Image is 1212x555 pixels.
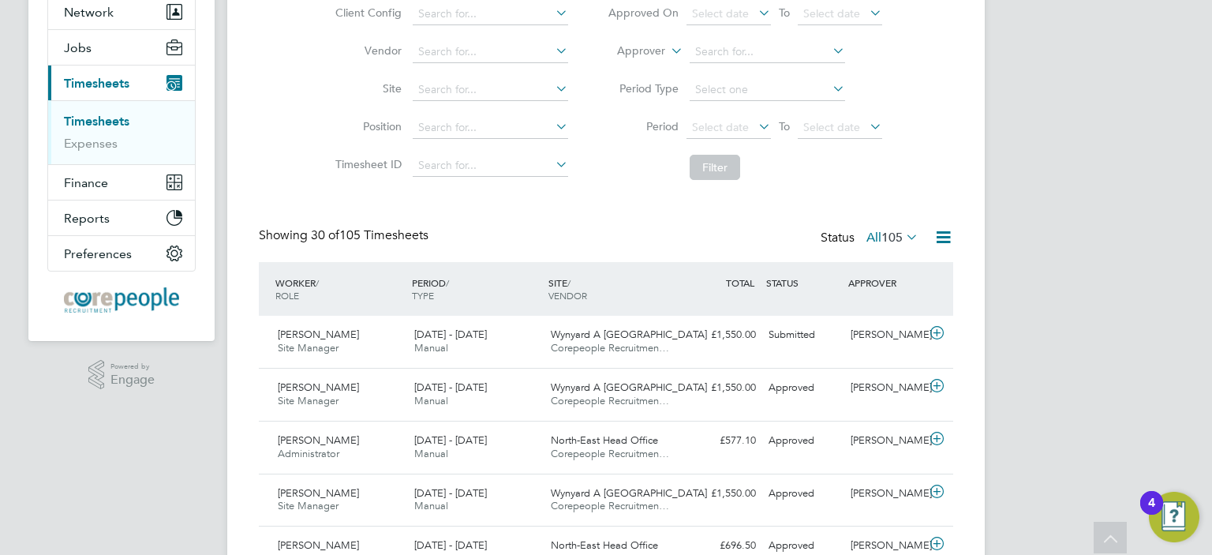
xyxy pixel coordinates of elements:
[48,165,195,200] button: Finance
[567,276,570,289] span: /
[803,6,860,21] span: Select date
[48,201,195,235] button: Reports
[278,447,339,460] span: Administrator
[680,375,762,401] div: £1,550.00
[690,155,740,180] button: Filter
[331,119,402,133] label: Position
[551,328,707,341] span: Wynyard A [GEOGRAPHIC_DATA]
[48,100,195,164] div: Timesheets
[844,375,926,401] div: [PERSON_NAME]
[551,341,669,354] span: Corepeople Recruitmen…
[413,117,568,139] input: Search for...
[413,3,568,25] input: Search for...
[64,5,114,20] span: Network
[762,268,844,297] div: STATUS
[414,394,448,407] span: Manual
[414,433,487,447] span: [DATE] - [DATE]
[690,79,845,101] input: Select one
[551,447,669,460] span: Corepeople Recruitmen…
[412,289,434,302] span: TYPE
[278,328,359,341] span: [PERSON_NAME]
[881,230,903,246] span: 105
[331,157,402,171] label: Timesheet ID
[762,481,844,507] div: Approved
[48,236,195,271] button: Preferences
[690,41,845,63] input: Search for...
[692,120,749,134] span: Select date
[88,360,155,390] a: Powered byEngage
[64,76,129,91] span: Timesheets
[762,322,844,348] div: Submitted
[551,486,707,500] span: Wynyard A [GEOGRAPHIC_DATA]
[414,499,448,512] span: Manual
[64,136,118,151] a: Expenses
[110,373,155,387] span: Engage
[47,287,196,313] a: Go to home page
[110,360,155,373] span: Powered by
[278,538,359,552] span: [PERSON_NAME]
[413,41,568,63] input: Search for...
[278,486,359,500] span: [PERSON_NAME]
[278,341,339,354] span: Site Manager
[414,486,487,500] span: [DATE] - [DATE]
[64,40,92,55] span: Jobs
[64,211,110,226] span: Reports
[844,268,926,297] div: APPROVER
[278,394,339,407] span: Site Manager
[446,276,449,289] span: /
[608,81,679,96] label: Period Type
[414,341,448,354] span: Manual
[594,43,665,59] label: Approver
[331,43,402,58] label: Vendor
[414,381,487,394] span: [DATE] - [DATE]
[408,268,544,309] div: PERIOD
[692,6,749,21] span: Select date
[278,381,359,394] span: [PERSON_NAME]
[271,268,408,309] div: WORKER
[331,81,402,96] label: Site
[774,116,795,137] span: To
[275,289,299,302] span: ROLE
[608,119,679,133] label: Period
[680,481,762,507] div: £1,550.00
[413,79,568,101] input: Search for...
[64,175,108,190] span: Finance
[414,328,487,341] span: [DATE] - [DATE]
[64,287,179,313] img: corepeople-logo-retina.png
[551,499,669,512] span: Corepeople Recruitmen…
[551,538,658,552] span: North-East Head Office
[866,230,918,246] label: All
[762,375,844,401] div: Approved
[544,268,681,309] div: SITE
[278,433,359,447] span: [PERSON_NAME]
[844,322,926,348] div: [PERSON_NAME]
[414,447,448,460] span: Manual
[48,30,195,65] button: Jobs
[726,276,754,289] span: TOTAL
[680,428,762,454] div: £577.10
[551,433,658,447] span: North-East Head Office
[680,322,762,348] div: £1,550.00
[413,155,568,177] input: Search for...
[414,538,487,552] span: [DATE] - [DATE]
[821,227,922,249] div: Status
[64,246,132,261] span: Preferences
[608,6,679,20] label: Approved On
[774,2,795,23] span: To
[1148,503,1155,523] div: 4
[803,120,860,134] span: Select date
[311,227,428,243] span: 105 Timesheets
[316,276,319,289] span: /
[259,227,432,244] div: Showing
[278,499,339,512] span: Site Manager
[48,66,195,100] button: Timesheets
[551,381,707,394] span: Wynyard A [GEOGRAPHIC_DATA]
[844,428,926,454] div: [PERSON_NAME]
[551,394,669,407] span: Corepeople Recruitmen…
[331,6,402,20] label: Client Config
[762,428,844,454] div: Approved
[311,227,339,243] span: 30 of
[1149,492,1199,542] button: Open Resource Center, 4 new notifications
[64,114,129,129] a: Timesheets
[548,289,587,302] span: VENDOR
